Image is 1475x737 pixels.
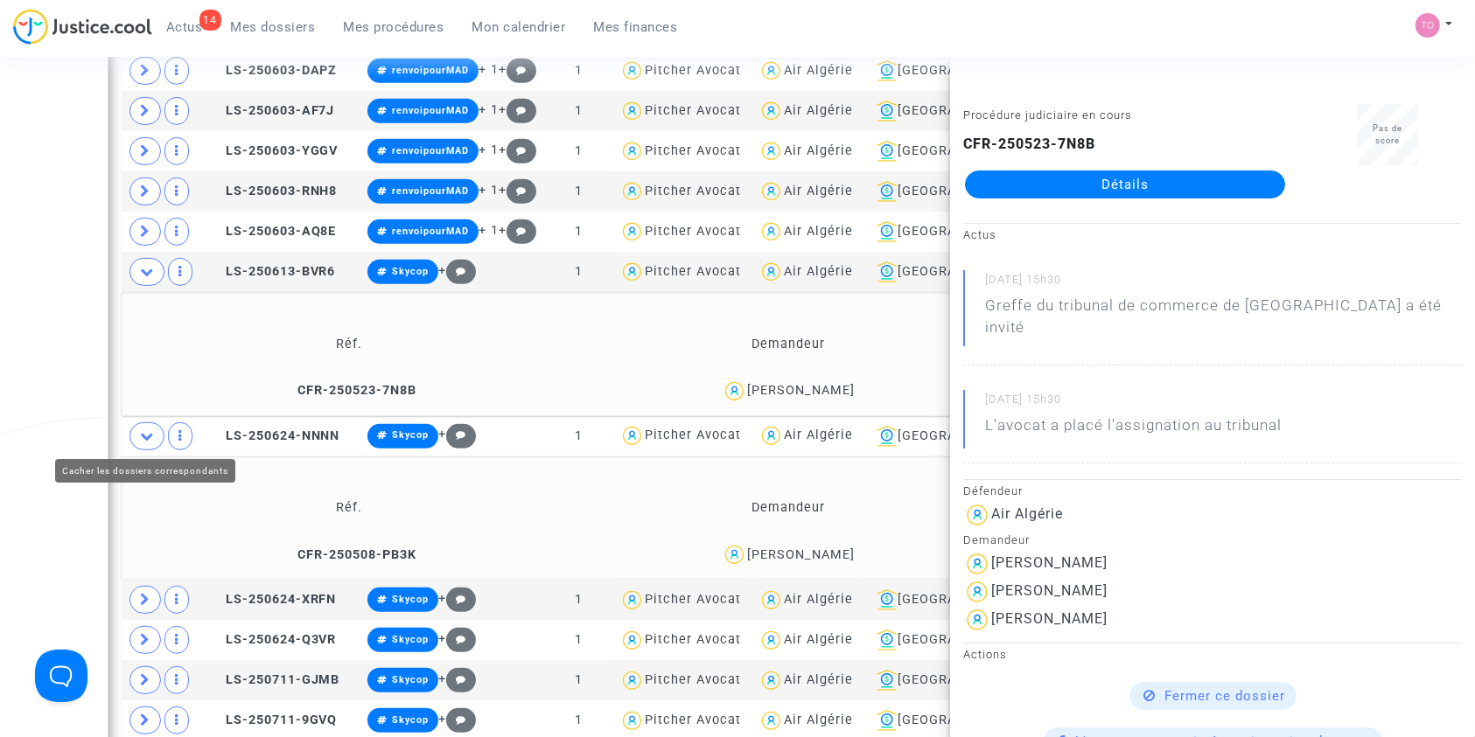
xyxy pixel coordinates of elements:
[13,9,152,45] img: jc-logo.svg
[758,628,784,653] img: icon-user.svg
[479,102,499,117] span: + 1
[985,392,1462,414] small: [DATE] 15h30
[392,594,429,605] span: Skycop
[645,63,741,78] div: Pitcher Avocat
[35,650,87,702] iframe: Help Scout Beacon - Open
[619,588,645,613] img: icon-user.svg
[870,101,1039,122] div: [GEOGRAPHIC_DATA]
[499,102,536,117] span: +
[619,99,645,124] img: icon-user.svg
[392,674,429,685] span: Skycop
[870,261,1039,282] div: [GEOGRAPHIC_DATA]
[619,219,645,245] img: icon-user.svg
[784,224,853,239] div: Air Algérie
[963,484,1023,497] small: Défendeur
[619,628,645,653] img: icon-user.svg
[758,708,784,734] img: icon-user.svg
[985,295,1462,347] p: Greffe du tribunal de commerce de [GEOGRAPHIC_DATA] a été invité
[392,105,469,116] span: renvoipourMAD
[543,580,613,620] td: 1
[645,428,741,442] div: Pitcher Avocat
[210,143,339,158] span: LS-250603-YGGV
[784,184,853,198] div: Air Algérie
[479,62,499,77] span: + 1
[458,14,580,40] a: Mon calendrier
[722,542,747,567] img: icon-user.svg
[963,108,1132,122] small: Procédure judiciaire en cours
[128,316,570,372] td: Réf.
[199,10,221,31] div: 14
[645,632,741,647] div: Pitcher Avocat
[392,145,469,156] span: renvoipourMAD
[758,588,784,613] img: icon-user.svg
[991,505,1063,522] div: Air Algérie
[438,591,476,606] span: +
[870,710,1039,731] div: [GEOGRAPHIC_DATA]
[991,582,1108,599] div: [PERSON_NAME]
[210,184,338,198] span: LS-250603-RNH8
[877,101,898,122] img: icon-banque.svg
[210,713,338,727] span: LS-250711-9GVQ
[870,589,1039,610] div: [GEOGRAPHIC_DATA]
[758,260,784,285] img: icon-user.svg
[758,423,784,448] img: icon-user.svg
[210,224,337,239] span: LS-250603-AQ8E
[877,221,898,242] img: icon-banque.svg
[963,648,1007,661] small: Actions
[784,428,853,442] div: Air Algérie
[166,19,203,35] span: Actus
[570,316,1006,372] td: Demandeur
[392,714,429,726] span: Skycop
[619,59,645,84] img: icon-user.svg
[784,592,853,607] div: Air Algérie
[619,423,645,448] img: icon-user.svg
[747,547,855,562] div: [PERSON_NAME]
[499,62,536,77] span: +
[231,19,316,35] span: Mes dossiers
[543,416,613,456] td: 1
[963,550,991,578] img: icon-user.svg
[392,185,469,197] span: renvoipourMAD
[438,671,476,686] span: +
[645,592,741,607] div: Pitcher Avocat
[645,143,741,158] div: Pitcher Avocat
[479,143,499,157] span: + 1
[499,183,536,198] span: +
[645,672,741,687] div: Pitcher Avocat
[758,139,784,164] img: icon-user.svg
[758,179,784,205] img: icon-user.svg
[619,179,645,205] img: icon-user.svg
[963,578,991,606] img: icon-user.svg
[282,383,416,398] span: CFR-250523-7N8B
[877,60,898,81] img: icon-banque.svg
[870,60,1039,81] div: [GEOGRAPHIC_DATA]
[877,629,898,650] img: icon-banque.svg
[870,629,1039,650] div: [GEOGRAPHIC_DATA]
[543,620,613,660] td: 1
[877,589,898,610] img: icon-banque.svg
[758,219,784,245] img: icon-user.svg
[479,183,499,198] span: + 1
[877,710,898,731] img: icon-banque.svg
[877,261,898,282] img: icon-banque.svg
[217,14,330,40] a: Mes dossiers
[1373,123,1402,145] span: Pas de score
[438,712,476,727] span: +
[758,59,784,84] img: icon-user.svg
[619,668,645,693] img: icon-user.svg
[210,264,336,279] span: LS-250613-BVR6
[870,221,1039,242] div: [GEOGRAPHIC_DATA]
[784,143,853,158] div: Air Algérie
[499,223,536,238] span: +
[877,181,898,202] img: icon-banque.svg
[570,480,1006,537] td: Demandeur
[877,141,898,162] img: icon-banque.svg
[877,670,898,691] img: icon-banque.svg
[344,19,444,35] span: Mes procédures
[438,427,476,442] span: +
[877,426,898,447] img: icon-banque.svg
[619,139,645,164] img: icon-user.svg
[392,226,469,237] span: renvoipourMAD
[392,65,469,76] span: renvoipourMAD
[645,713,741,727] div: Pitcher Avocat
